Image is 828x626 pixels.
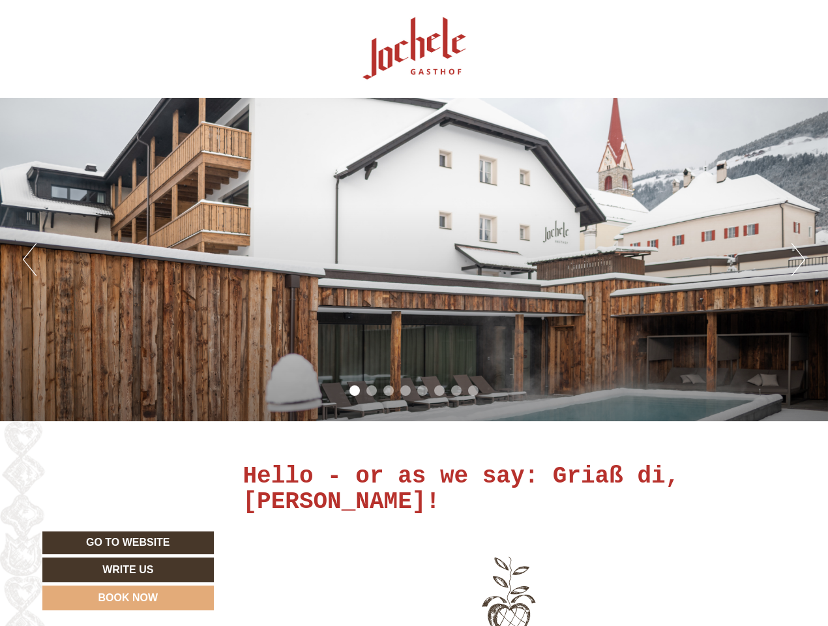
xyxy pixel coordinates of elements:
[42,558,214,582] a: Write us
[791,243,805,276] button: Next
[243,464,776,515] h1: Hello - or as we say: Griaß di, [PERSON_NAME]!
[23,243,37,276] button: Previous
[42,586,214,610] a: Book now
[42,531,214,554] a: Go to website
